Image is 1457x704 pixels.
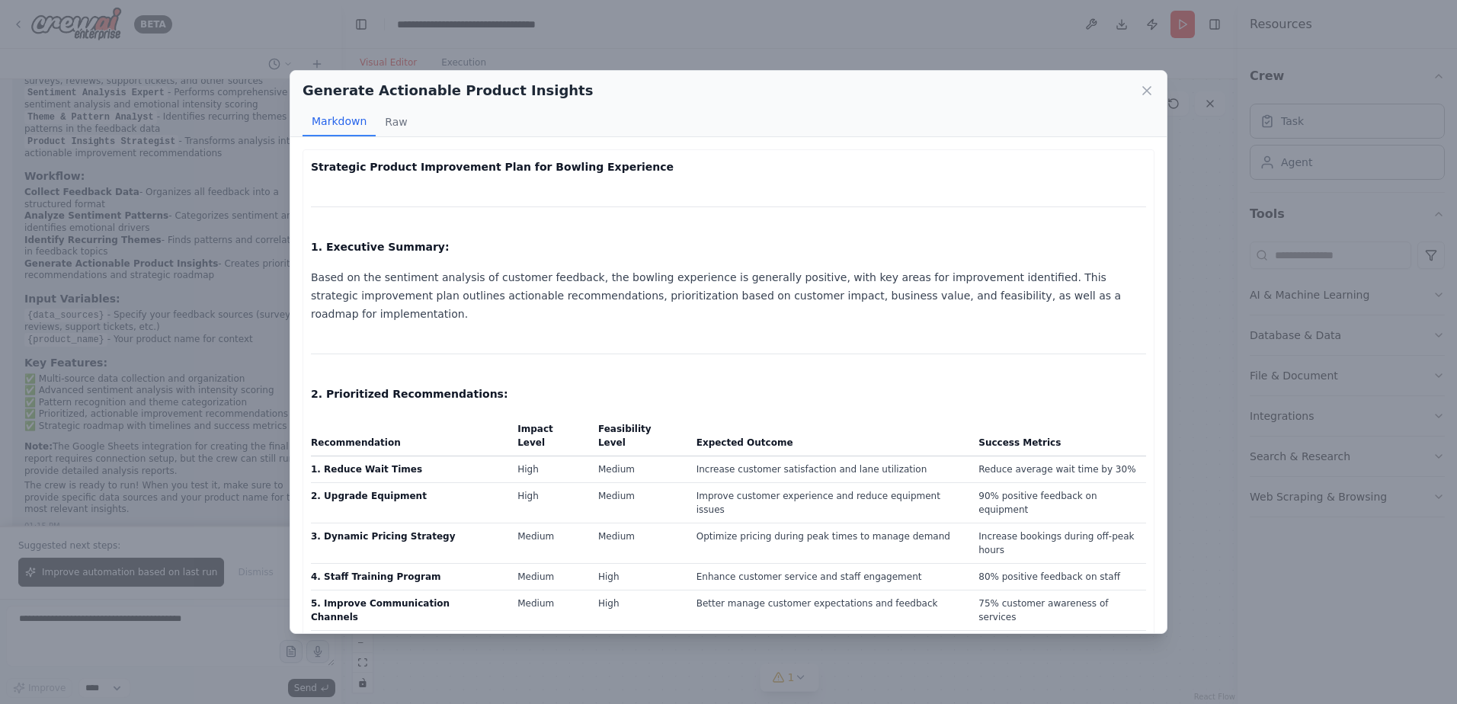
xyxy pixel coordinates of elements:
td: 90% positive feedback on equipment [969,483,1146,523]
td: High [589,564,687,590]
td: 70% survey response rate [969,631,1146,671]
td: Increase customer satisfaction and lane utilization [687,456,970,483]
td: Reduce average wait time by 30% [969,456,1146,483]
td: Medium [508,631,589,671]
strong: 2. Upgrade Equipment [311,491,427,501]
th: Impact Level [508,421,589,456]
td: Medium [589,456,687,483]
td: Medium [589,483,687,523]
strong: Strategic Product Improvement Plan for Bowling Experience [311,161,674,173]
strong: 2. Prioritized Recommendations: [311,388,508,400]
td: Enhance customer service and staff engagement [687,564,970,590]
button: Markdown [303,107,376,136]
td: Medium [508,523,589,564]
td: High [589,590,687,631]
td: Continuously gauge customer satisfaction and areas to improve [687,631,970,671]
button: Raw [376,107,416,136]
p: Based on the sentiment analysis of customer feedback, the bowling experience is generally positiv... [311,268,1146,323]
td: 80% positive feedback on staff [969,564,1146,590]
td: Better manage customer expectations and feedback [687,590,970,631]
strong: 4. Staff Training Program [311,571,441,582]
strong: 3. Dynamic Pricing Strategy [311,531,455,542]
th: Expected Outcome [687,421,970,456]
th: Feasibility Level [589,421,687,456]
td: Improve customer experience and reduce equipment issues [687,483,970,523]
strong: 1. Reduce Wait Times [311,464,422,475]
td: High [508,456,589,483]
td: Increase bookings during off-peak hours [969,523,1146,564]
td: High [508,483,589,523]
th: Success Metrics [969,421,1146,456]
td: Medium [508,590,589,631]
strong: 1. Executive Summary: [311,241,450,253]
td: High [589,631,687,671]
h2: Generate Actionable Product Insights [303,80,593,101]
td: 75% customer awareness of services [969,590,1146,631]
td: Medium [589,523,687,564]
td: Optimize pricing during peak times to manage demand [687,523,970,564]
th: Recommendation [311,421,508,456]
td: Medium [508,564,589,590]
strong: 5. Improve Communication Channels [311,598,450,622]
